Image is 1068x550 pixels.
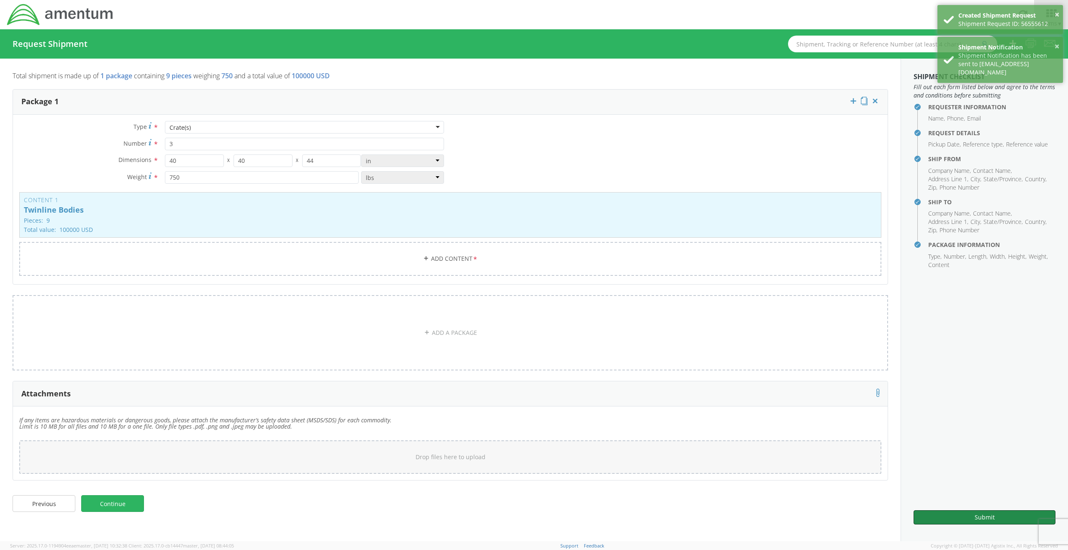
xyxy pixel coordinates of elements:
span: Number [123,139,147,147]
li: Weight [1029,252,1048,261]
li: Contact Name [973,209,1012,218]
div: Shipment Notification [958,43,1057,51]
span: Dimensions [118,156,151,164]
h4: Requester Information [928,104,1055,110]
div: Shipment Notification has been sent to [EMAIL_ADDRESS][DOMAIN_NAME] [958,51,1057,77]
li: Name [928,114,945,123]
li: Company Name [928,209,971,218]
li: Country [1025,218,1047,226]
li: State/Province [983,175,1023,183]
span: master, [DATE] 10:32:38 [76,542,127,549]
a: Previous [13,495,75,512]
span: Type [133,123,147,131]
li: Height [1008,252,1027,261]
input: Width [234,154,292,167]
span: X [293,154,302,167]
li: Address Line 1 [928,218,968,226]
li: State/Province [983,218,1023,226]
li: Pickup Date [928,140,961,149]
h4: Request Shipment [13,39,87,49]
a: Add Content [19,242,881,276]
h3: Package 1 [21,98,59,106]
li: Phone [947,114,965,123]
span: Server: 2025.17.0-1194904eeae [10,542,127,549]
span: Copyright © [DATE]-[DATE] Agistix Inc., All Rights Reserved [931,542,1058,549]
li: Length [968,252,988,261]
li: Type [928,252,942,261]
span: Weight [127,173,147,181]
img: dyn-intl-logo-049831509241104b2a82.png [6,3,114,26]
button: Submit [914,510,1055,524]
span: Drop files here to upload [416,453,485,461]
button: × [1055,9,1059,21]
a: Support [560,542,578,549]
a: ADD A PACKAGE [13,295,888,370]
li: Zip [928,226,937,234]
li: Address Line 1 [928,175,968,183]
h4: Package Information [928,242,1055,248]
p: Twinline Bodies [24,206,877,214]
li: Content [928,261,950,269]
li: Width [990,252,1006,261]
span: Client: 2025.17.0-cb14447 [128,542,234,549]
h4: Request Details [928,130,1055,136]
li: Phone Number [940,183,979,192]
h3: Attachments [21,390,71,398]
a: Continue [81,495,144,512]
input: Length [165,154,223,167]
span: Fill out each form listed below and agree to the terms and conditions before submitting [914,83,1055,100]
span: 100000 USD [292,71,330,80]
span: 1 package [100,71,132,80]
div: Shipment Request ID: 56555612 [958,20,1057,28]
li: Company Name [928,167,971,175]
li: Phone Number [940,226,979,234]
h3: Shipment Checklist [914,73,1055,81]
h4: Ship To [928,199,1055,205]
li: Contact Name [973,167,1012,175]
h3: Content 1 [24,197,877,203]
div: Created Shipment Request [958,11,1057,20]
li: Country [1025,175,1047,183]
a: Feedback [584,542,604,549]
li: City [970,218,981,226]
p: Total shipment is made up of containing weighing and a total value of [13,71,888,85]
li: Reference value [1006,140,1048,149]
button: × [1055,41,1059,53]
h4: Ship From [928,156,1055,162]
span: master, [DATE] 08:44:05 [183,542,234,549]
span: X [224,154,234,167]
span: 9 pieces [166,71,192,80]
h5: If any items are hazardous materials or dangerous goods, please attach the manufacturer’s safety ... [19,417,881,436]
li: Reference type [963,140,1004,149]
li: Number [944,252,966,261]
li: Email [967,114,981,123]
div: Crate(s) [169,123,191,132]
p: Total value: 100000 USD [24,226,877,233]
li: Zip [928,183,937,192]
span: 750 [221,71,233,80]
p: Pieces: 9 [24,217,877,224]
li: City [970,175,981,183]
input: Shipment, Tracking or Reference Number (at least 4 chars) [788,36,997,52]
input: Height [302,154,361,167]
